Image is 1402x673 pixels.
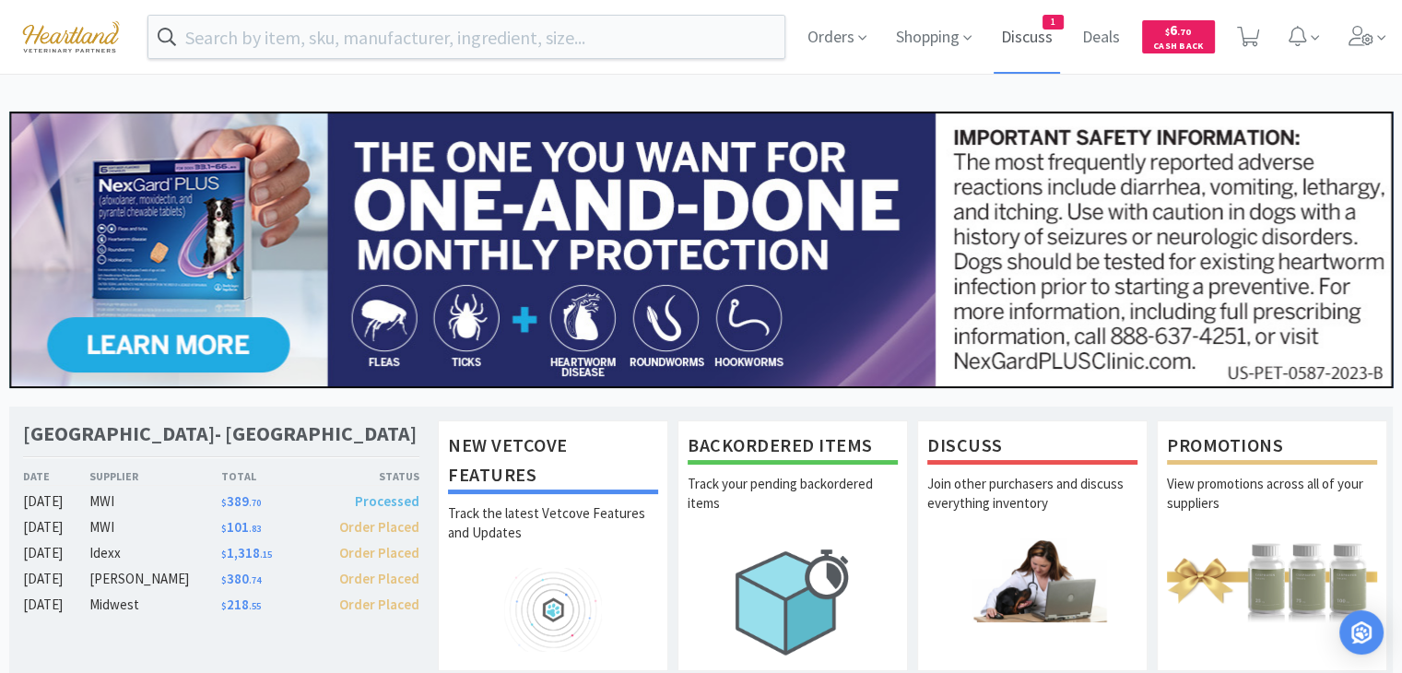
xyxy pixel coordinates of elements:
span: $ [221,549,227,561]
span: . 83 [249,523,261,535]
a: $6.70Cash Back [1142,12,1215,62]
a: Backordered ItemsTrack your pending backordered items [677,420,908,671]
span: $ [1165,26,1170,38]
a: PromotionsView promotions across all of your suppliers [1157,420,1387,671]
a: New Vetcove FeaturesTrack the latest Vetcove Features and Updates [438,420,668,671]
img: hero_feature_roadmap.png [448,568,658,652]
a: [DATE]Idexx$1,318.15Order Placed [23,542,419,564]
div: Open Intercom Messenger [1339,610,1384,655]
span: 389 [221,492,261,510]
a: [DATE]MWI$389.70Processed [23,490,419,513]
div: Status [320,467,419,485]
a: DiscussJoin other purchasers and discuss everything inventory [917,420,1148,671]
span: $ [221,574,227,586]
div: MWI [89,516,221,538]
div: [DATE] [23,542,89,564]
span: Cash Back [1153,41,1204,53]
span: . 70 [1177,26,1191,38]
span: Order Placed [339,518,419,536]
div: Idexx [89,542,221,564]
p: Join other purchasers and discuss everything inventory [927,474,1137,538]
span: $ [221,497,227,509]
div: Total [221,467,321,485]
span: 1,318 [221,544,272,561]
h1: Discuss [927,431,1137,465]
span: Order Placed [339,596,419,613]
div: MWI [89,490,221,513]
h1: Promotions [1167,431,1377,465]
p: Track your pending backordered items [688,474,898,538]
span: $ [221,523,227,535]
span: Order Placed [339,570,419,587]
p: Track the latest Vetcove Features and Updates [448,503,658,568]
span: 380 [221,570,261,587]
img: hero_promotions.png [1167,538,1377,622]
div: [DATE] [23,594,89,616]
img: hero_backorders.png [688,538,898,665]
a: [DATE]Midwest$218.55Order Placed [23,594,419,616]
a: Discuss1 [994,30,1060,46]
span: 6 [1165,21,1191,39]
div: [DATE] [23,490,89,513]
a: [DATE]MWI$101.83Order Placed [23,516,419,538]
div: Date [23,467,89,485]
a: Deals [1075,30,1127,46]
div: [DATE] [23,568,89,590]
div: [DATE] [23,516,89,538]
span: . 70 [249,497,261,509]
img: hero_discuss.png [927,538,1137,622]
div: Supplier [89,467,221,485]
input: Search by item, sku, manufacturer, ingredient, size... [148,16,784,58]
span: Processed [355,492,419,510]
img: cad7bdf275c640399d9c6e0c56f98fd2_10.png [9,11,133,62]
p: View promotions across all of your suppliers [1167,474,1377,538]
h1: Backordered Items [688,431,898,465]
span: 1 [1043,16,1063,29]
span: . 15 [260,549,272,561]
span: 218 [221,596,261,613]
span: Order Placed [339,544,419,561]
a: [DATE][PERSON_NAME]$380.74Order Placed [23,568,419,590]
span: . 55 [249,600,261,612]
div: Midwest [89,594,221,616]
h1: New Vetcove Features [448,431,658,494]
span: . 74 [249,574,261,586]
h1: [GEOGRAPHIC_DATA]- [GEOGRAPHIC_DATA] [23,420,417,447]
span: 101 [221,518,261,536]
span: $ [221,600,227,612]
div: [PERSON_NAME] [89,568,221,590]
img: 24562ba5414042f391a945fa418716b7_350.jpg [9,112,1393,388]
